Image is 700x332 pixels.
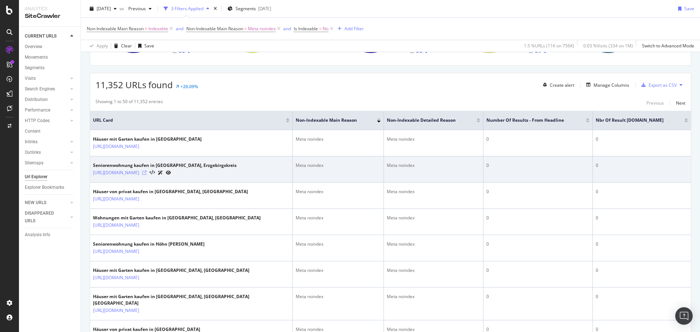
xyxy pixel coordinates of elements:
[93,188,248,195] div: Häuser von privat kaufen in [GEOGRAPHIC_DATA], [GEOGRAPHIC_DATA]
[646,98,664,107] button: Previous
[111,40,132,52] button: Clear
[93,162,237,169] div: Seniorenwohnung kaufen in [GEOGRAPHIC_DATA], Erzgebirgskreis
[583,43,633,49] div: 0.03 % Visits ( 334 on 1M )
[180,83,198,90] div: +26.09%
[93,195,139,203] a: [URL][DOMAIN_NAME]
[296,188,381,195] div: Meta noindex
[25,138,38,146] div: Inlinks
[283,26,291,32] div: and
[25,231,50,239] div: Analysis Info
[296,293,381,300] div: Meta noindex
[25,138,68,146] a: Inlinks
[148,24,168,34] span: Indexable
[25,210,68,225] a: DISAPPEARED URLS
[25,184,75,191] a: Explorer Bookmarks
[25,184,64,191] div: Explorer Bookmarks
[345,26,364,32] div: Add Filter
[25,231,75,239] a: Analysis Info
[87,26,144,32] span: Non-Indexable Main Reason
[144,43,154,49] div: Save
[684,5,694,12] div: Save
[93,241,205,247] div: Seniorenwohnung kaufen in Höhn [PERSON_NAME]
[25,210,62,225] div: DISAPPEARED URLS
[186,26,243,32] span: Non-Indexable Main Reason
[93,248,139,255] a: [URL][DOMAIN_NAME]
[25,199,68,207] a: NEW URLS
[97,5,111,12] span: 2025 Sep. 5th
[258,5,271,12] div: [DATE]
[25,173,75,181] a: Url Explorer
[121,43,132,49] div: Clear
[93,267,249,274] div: Häuser mit Garten kaufen in [GEOGRAPHIC_DATA], [GEOGRAPHIC_DATA]
[296,215,381,221] div: Meta noindex
[486,117,575,124] span: Number of results - From Headline
[25,96,68,103] a: Distribution
[294,26,318,32] span: Is Indexable
[25,54,48,61] div: Movements
[594,82,629,88] div: Manage Columns
[93,215,261,221] div: Wohnungen mit Garten kaufen in [GEOGRAPHIC_DATA], [GEOGRAPHIC_DATA]
[166,169,171,176] a: URL Inspection
[25,64,44,72] div: Segments
[335,24,364,33] button: Add Filter
[25,12,75,20] div: SiteCrawler
[149,170,155,175] button: View HTML Source
[25,106,50,114] div: Performance
[25,117,68,125] a: HTTP Codes
[25,64,75,72] a: Segments
[596,162,688,169] div: 0
[97,43,108,49] div: Apply
[93,136,202,142] div: Häuser mit Garten kaufen in [GEOGRAPHIC_DATA]
[540,79,574,91] button: Create alert
[25,32,68,40] a: CURRENT URLS
[25,128,40,135] div: Content
[296,136,381,142] div: Meta noindex
[125,5,146,12] span: Previous
[319,26,322,32] span: =
[596,117,673,124] span: Nbr of result [DOMAIN_NAME]
[25,32,57,40] div: CURRENT URLS
[387,215,480,221] div: Meta noindex
[676,98,685,107] button: Next
[236,5,256,12] span: Segments
[25,96,48,103] div: Distribution
[583,81,629,89] button: Manage Columns
[596,136,688,142] div: 0
[675,307,693,325] div: Open Intercom Messenger
[248,24,276,34] span: Meta noindex
[25,159,43,167] div: Sitemaps
[486,293,590,300] div: 0
[225,3,274,15] button: Segments[DATE]
[639,40,694,52] button: Switch to Advanced Mode
[550,82,574,88] div: Create alert
[387,267,480,274] div: Meta noindex
[135,40,154,52] button: Save
[524,43,574,49] div: 1.5 % URLs ( 11K on 756K )
[93,222,139,229] a: [URL][DOMAIN_NAME]
[120,5,125,12] span: vs
[179,48,185,54] text: 1/2
[158,169,163,176] a: AI Url Details
[387,117,466,124] span: Non-Indexable Detailed Reason
[145,26,147,32] span: ≠
[25,43,42,51] div: Overview
[87,3,120,15] button: [DATE]
[25,128,75,135] a: Content
[96,98,163,107] div: Showing 1 to 50 of 11,352 entries
[25,85,55,93] div: Search Engines
[675,3,694,15] button: Save
[283,25,291,32] button: and
[486,162,590,169] div: 0
[25,75,68,82] a: Visits
[649,82,677,88] div: Export as CSV
[486,267,590,274] div: 0
[25,117,50,125] div: HTTP Codes
[416,48,422,54] text: 1/2
[176,25,183,32] button: and
[25,85,68,93] a: Search Engines
[212,5,218,12] div: times
[171,5,203,12] div: 3 Filters Applied
[596,267,688,274] div: 0
[93,169,139,176] a: [URL][DOMAIN_NAME]
[96,79,173,91] span: 11,352 URLs found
